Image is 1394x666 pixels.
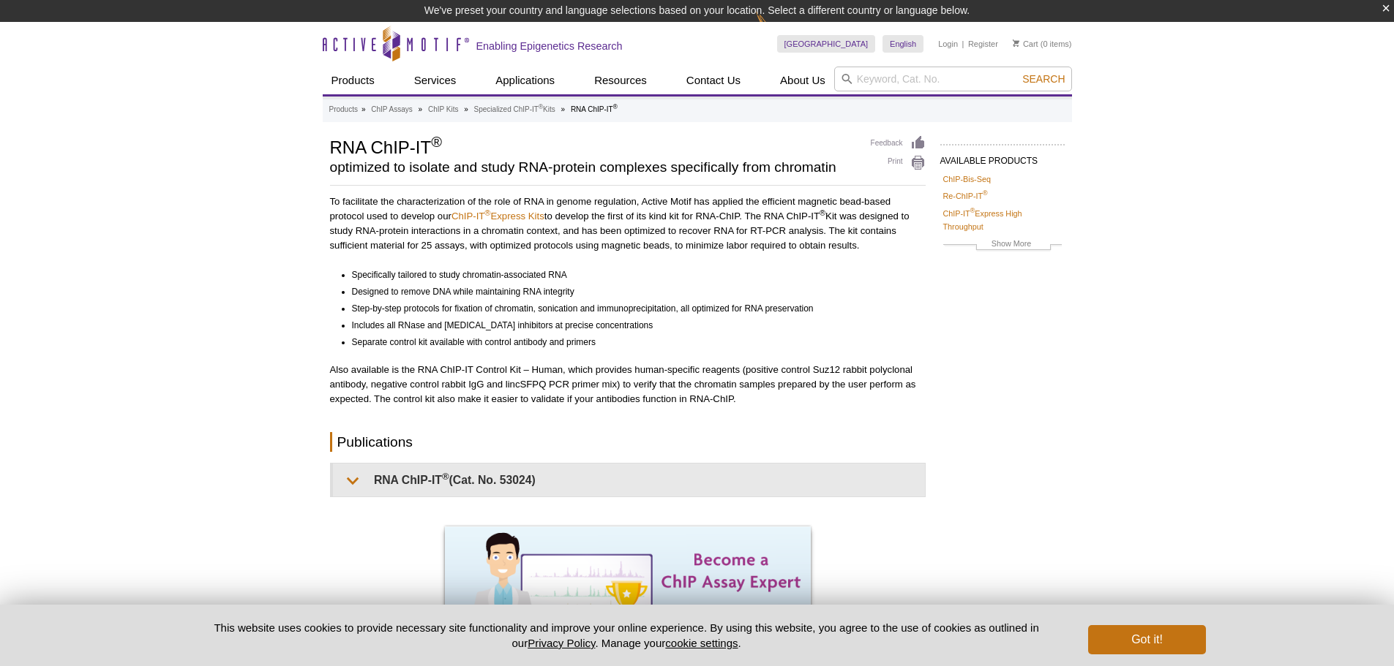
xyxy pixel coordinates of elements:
li: Specifically tailored to study chromatin-associated RNA [352,268,913,282]
a: Services [405,67,465,94]
sup: ® [539,103,543,110]
li: Step-by-step protocols for fixation of chromatin, sonication and immunoprecipitation, all optimiz... [352,299,913,316]
li: Designed to remove DNA while maintaining RNA integrity [352,282,913,299]
img: Change Here [756,11,795,45]
a: Contact Us [678,67,749,94]
p: To facilitate the characterization of the role of RNA in genome regulation, Active Motif has appl... [330,194,926,253]
sup: ® [431,134,442,150]
a: Feedback [871,135,926,151]
a: ChIP-IT®Express High Throughput [943,207,1062,233]
a: Resources [585,67,656,94]
sup: ® [613,103,618,110]
sup: ® [983,190,988,197]
li: » [419,105,423,113]
a: ChIP Assays [371,103,413,116]
a: ChIP-Bis-Seq [943,173,991,186]
a: Applications [487,67,563,94]
sup: ® [484,208,490,217]
a: Print [871,155,926,171]
h2: AVAILABLE PRODUCTS [940,144,1065,170]
h2: optimized to isolate and study RNA-protein complexes specifically from chromatin [330,161,856,174]
a: Re-ChIP-IT® [943,189,988,203]
sup: ® [442,471,449,482]
a: ChIP Kits [428,103,459,116]
a: Products [323,67,383,94]
a: English [883,35,923,53]
li: (0 items) [1013,35,1072,53]
button: Got it! [1088,625,1205,654]
li: » [561,105,566,113]
span: Search [1022,73,1065,85]
li: Separate control kit available with control antibody and primers [352,333,913,349]
input: Keyword, Cat. No. [834,67,1072,91]
h2: Publications [330,432,926,452]
button: cookie settings [665,637,738,649]
sup: ® [970,207,975,214]
a: [GEOGRAPHIC_DATA] [777,35,876,53]
a: Register [968,39,998,49]
sup: ® [820,208,825,217]
summary: RNA ChIP-IT®(Cat. No. 53024) [333,463,925,496]
li: RNA ChIP-IT [571,105,618,113]
a: About Us [771,67,834,94]
a: Show More [943,237,1062,254]
li: » [464,105,468,113]
li: | [962,35,964,53]
p: Also available is the RNA ChIP-IT Control Kit – Human, which provides human-specific reagents (po... [330,363,926,406]
a: Privacy Policy [528,637,595,649]
a: Products [329,103,358,116]
a: Cart [1013,39,1038,49]
a: Login [938,39,958,49]
li: » [361,105,366,113]
p: This website uses cookies to provide necessary site functionality and improve your online experie... [189,620,1065,651]
img: Your Cart [1013,39,1019,47]
h2: Enabling Epigenetics Research [476,39,623,53]
a: Specialized ChIP-IT®Kits [474,103,555,116]
li: Includes all RNase and [MEDICAL_DATA] inhibitors at precise concentrations [352,316,913,333]
button: Search [1018,72,1069,86]
h1: RNA ChIP-IT [330,135,856,157]
a: ChIP-IT®Express Kits [451,211,544,222]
